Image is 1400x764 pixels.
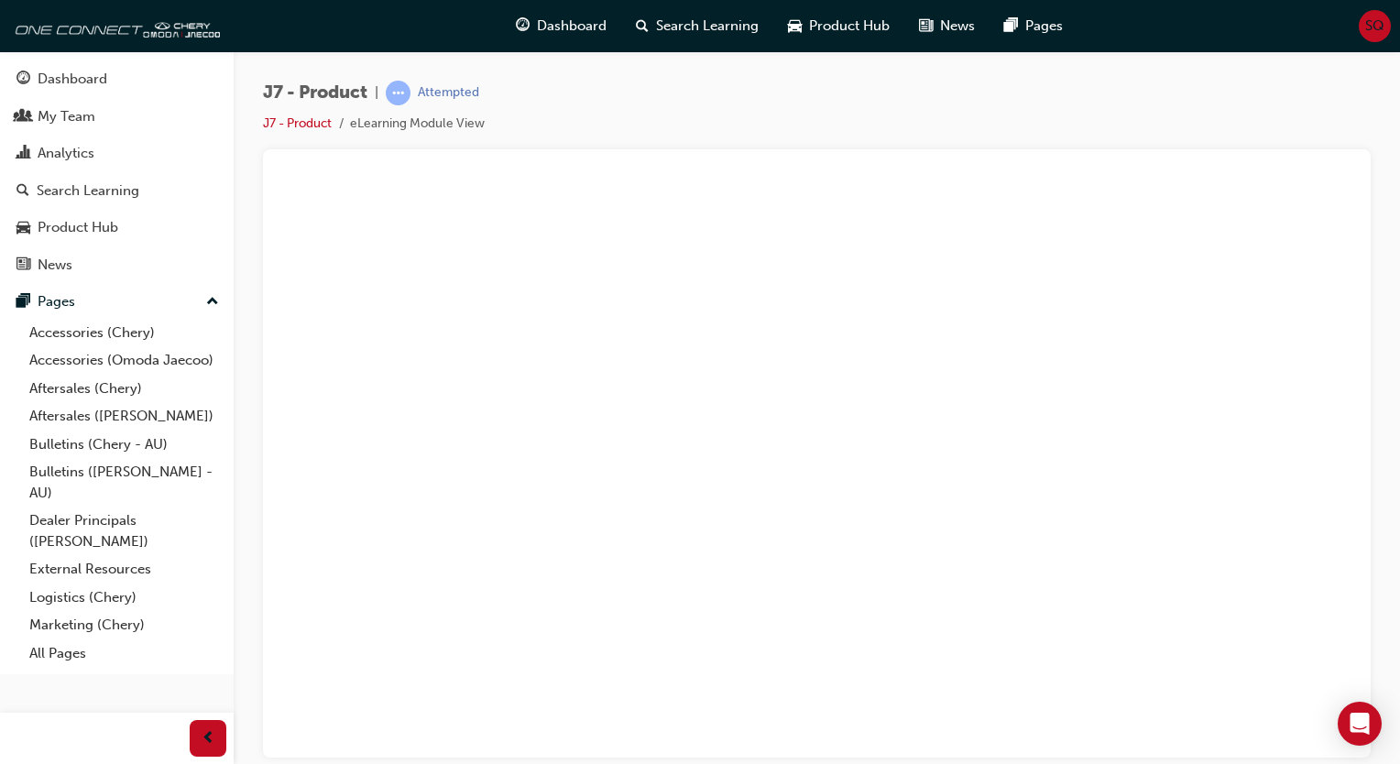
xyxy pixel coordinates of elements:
[22,458,226,507] a: Bulletins ([PERSON_NAME] - AU)
[809,16,890,37] span: Product Hub
[636,15,649,38] span: search-icon
[263,82,367,104] span: J7 - Product
[788,15,802,38] span: car-icon
[38,143,94,164] div: Analytics
[37,180,139,202] div: Search Learning
[16,183,29,200] span: search-icon
[22,402,226,431] a: Aftersales ([PERSON_NAME])
[206,290,219,314] span: up-icon
[7,285,226,319] button: Pages
[1025,16,1063,37] span: Pages
[22,639,226,668] a: All Pages
[202,727,215,750] span: prev-icon
[919,15,933,38] span: news-icon
[990,7,1077,45] a: pages-iconPages
[22,611,226,639] a: Marketing (Chery)
[418,84,479,102] div: Attempted
[537,16,607,37] span: Dashboard
[22,346,226,375] a: Accessories (Omoda Jaecoo)
[16,109,30,126] span: people-icon
[38,255,72,276] div: News
[7,59,226,285] button: DashboardMy TeamAnalyticsSearch LearningProduct HubNews
[22,319,226,347] a: Accessories (Chery)
[9,7,220,44] img: oneconnect
[7,174,226,208] a: Search Learning
[16,71,30,88] span: guage-icon
[386,81,410,105] span: learningRecordVerb_ATTEMPT-icon
[656,16,759,37] span: Search Learning
[904,7,990,45] a: news-iconNews
[38,217,118,238] div: Product Hub
[22,431,226,459] a: Bulletins (Chery - AU)
[38,69,107,90] div: Dashboard
[1338,702,1382,746] div: Open Intercom Messenger
[16,257,30,274] span: news-icon
[16,220,30,236] span: car-icon
[7,211,226,245] a: Product Hub
[375,82,378,104] span: |
[16,294,30,311] span: pages-icon
[22,375,226,403] a: Aftersales (Chery)
[1359,10,1391,42] button: SQ
[38,106,95,127] div: My Team
[7,100,226,134] a: My Team
[773,7,904,45] a: car-iconProduct Hub
[22,584,226,612] a: Logistics (Chery)
[1004,15,1018,38] span: pages-icon
[7,136,226,170] a: Analytics
[16,146,30,162] span: chart-icon
[501,7,621,45] a: guage-iconDashboard
[516,15,530,38] span: guage-icon
[7,248,226,282] a: News
[263,115,332,131] a: J7 - Product
[940,16,975,37] span: News
[1365,16,1384,37] span: SQ
[621,7,773,45] a: search-iconSearch Learning
[350,114,485,135] li: eLearning Module View
[38,291,75,312] div: Pages
[22,507,226,555] a: Dealer Principals ([PERSON_NAME])
[7,62,226,96] a: Dashboard
[22,555,226,584] a: External Resources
